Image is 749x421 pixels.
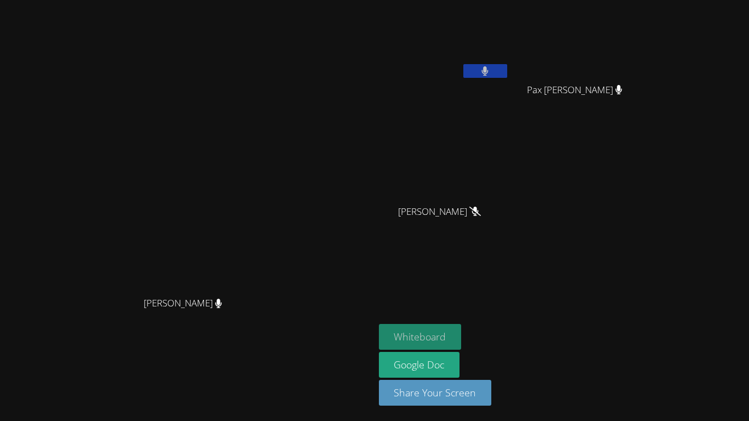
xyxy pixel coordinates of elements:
a: Google Doc [379,352,460,378]
span: [PERSON_NAME] [398,204,481,220]
button: Whiteboard [379,324,462,350]
button: Share Your Screen [379,380,492,406]
span: Pax [PERSON_NAME] [527,82,622,98]
span: [PERSON_NAME] [144,295,222,311]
